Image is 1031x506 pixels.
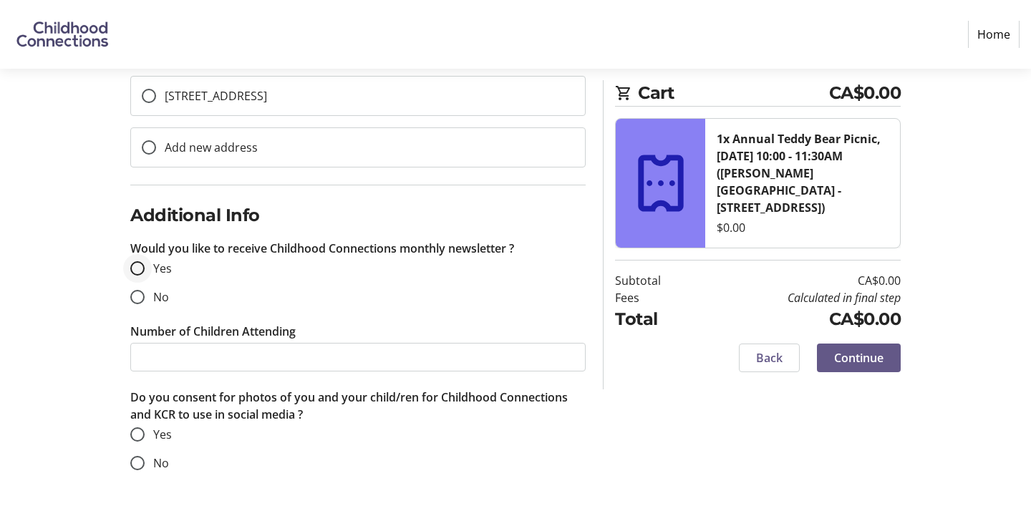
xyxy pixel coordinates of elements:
[130,203,586,228] h2: Additional Info
[615,289,697,306] td: Fees
[968,21,1020,48] a: Home
[697,306,901,332] td: CA$0.00
[153,427,172,442] span: Yes
[130,240,586,257] p: Would you like to receive Childhood Connections monthly newsletter ?
[153,261,172,276] span: Yes
[834,349,884,366] span: Continue
[11,6,113,63] img: Childhood Connections 's Logo
[717,131,881,215] strong: 1x Annual Teddy Bear Picnic, [DATE] 10:00 - 11:30AM ([PERSON_NAME][GEOGRAPHIC_DATA] - [STREET_ADD...
[829,80,901,106] span: CA$0.00
[638,80,829,106] span: Cart
[697,289,901,306] td: Calculated in final step
[756,349,783,366] span: Back
[130,389,586,423] p: Do you consent for photos of you and your child/ren for Childhood Connections and KCR to use in s...
[165,88,267,104] span: [STREET_ADDRESS]
[153,289,169,305] span: No
[153,455,169,471] span: No
[739,344,800,372] button: Back
[717,219,889,236] div: $0.00
[156,139,258,156] label: Add new address
[130,323,296,340] label: Number of Children Attending
[615,272,697,289] td: Subtotal
[817,344,901,372] button: Continue
[697,272,901,289] td: CA$0.00
[615,306,697,332] td: Total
